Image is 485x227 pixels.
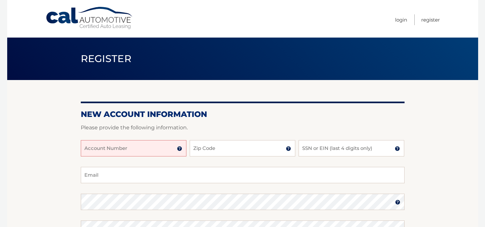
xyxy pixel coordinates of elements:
img: tooltip.svg [177,146,182,151]
input: SSN or EIN (last 4 digits only) [299,140,404,156]
input: Account Number [81,140,186,156]
input: Zip Code [190,140,295,156]
a: Cal Automotive [45,7,134,30]
input: Email [81,167,405,183]
img: tooltip.svg [395,200,400,205]
a: Login [395,14,407,25]
p: Please provide the following information. [81,123,405,132]
img: tooltip.svg [286,146,291,151]
span: Register [81,53,132,65]
h2: New Account Information [81,109,405,119]
a: Register [421,14,440,25]
img: tooltip.svg [395,146,400,151]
